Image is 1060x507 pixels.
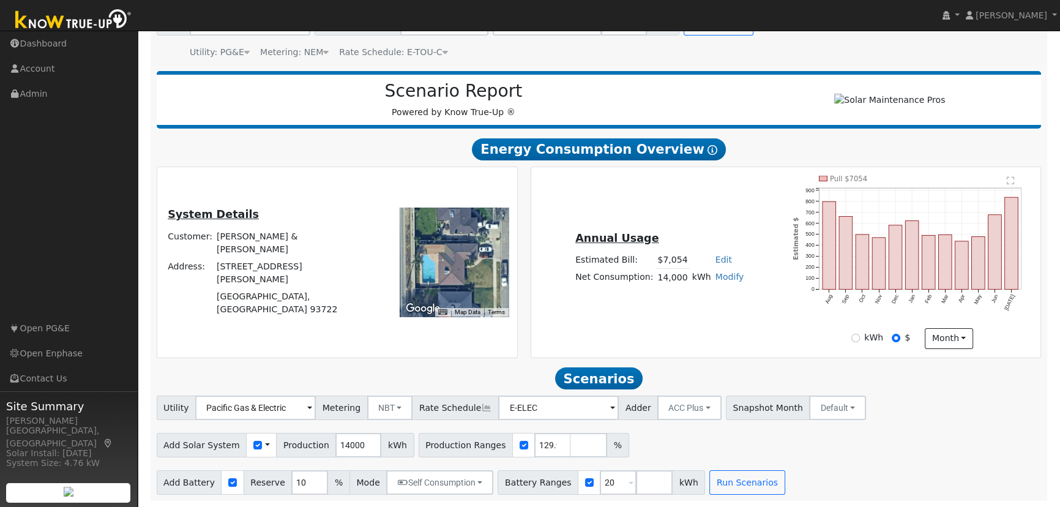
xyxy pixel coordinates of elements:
[805,231,815,238] text: 500
[707,145,717,155] i: Show Help
[805,275,815,281] text: 100
[805,198,815,205] text: 800
[215,228,360,258] td: [PERSON_NAME] & [PERSON_NAME]
[690,269,713,287] td: kWh
[990,293,999,304] text: Jun
[840,293,850,304] text: Sep
[6,424,131,450] div: [GEOGRAPHIC_DATA], [GEOGRAPHIC_DATA]
[9,7,138,34] img: Know True-Up
[872,238,886,290] rect: onclick=""
[823,201,836,289] rect: onclick=""
[988,215,1002,290] rect: onclick=""
[168,208,259,220] u: System Details
[64,487,73,497] img: retrieve
[498,470,578,495] span: Battery Ranges
[618,396,658,420] span: Adder
[1003,293,1016,311] text: [DATE]
[412,396,499,420] span: Rate Schedule
[924,293,933,304] text: Feb
[215,258,360,288] td: [STREET_ADDRESS][PERSON_NAME]
[190,46,250,59] div: Utility: PG&E
[276,433,336,457] span: Production
[315,396,368,420] span: Metering
[260,46,329,59] div: Metering: NEM
[864,331,883,344] label: kWh
[6,415,131,427] div: [PERSON_NAME]
[403,301,443,317] a: Open this area in Google Maps (opens a new window)
[438,308,447,317] button: Keyboard shortcuts
[657,396,722,420] button: ACC Plus
[573,269,655,287] td: Net Consumption:
[824,293,834,304] text: Aug
[873,293,883,305] text: Nov
[922,236,935,290] rect: onclick=""
[812,286,815,292] text: 0
[715,255,732,265] a: Edit
[157,470,222,495] span: Add Battery
[905,331,910,344] label: $
[805,265,815,271] text: 200
[419,433,513,457] span: Production Ranges
[575,232,659,244] u: Annual Usage
[973,293,983,306] text: May
[327,470,349,495] span: %
[195,396,316,420] input: Select a Utility
[892,334,900,342] input: $
[1005,197,1018,289] rect: onclick=""
[890,293,900,305] text: Dec
[976,10,1047,20] span: [PERSON_NAME]
[957,293,966,304] text: Apr
[166,258,215,288] td: Address:
[851,334,860,342] input: kWh
[940,293,949,304] text: Mar
[163,81,745,119] div: Powered by Know True-Up ®
[472,138,725,160] span: Energy Consumption Overview
[938,235,952,289] rect: onclick=""
[488,309,505,315] a: Terms (opens in new tab)
[655,251,690,269] td: $7,054
[386,470,493,495] button: Self Consumption
[655,269,690,287] td: 14,000
[726,396,810,420] span: Snapshot Month
[805,242,815,249] text: 400
[1007,176,1015,185] text: 
[830,175,867,183] text: Pull $7054
[455,308,480,317] button: Map Data
[809,396,866,420] button: Default
[834,94,945,107] img: Solar Maintenance Pros
[349,470,387,495] span: Mode
[555,367,643,389] span: Scenarios
[103,438,114,448] a: Map
[857,293,867,304] text: Oct
[907,293,916,304] text: Jan
[805,187,815,193] text: 900
[6,447,131,460] div: Solar Install: [DATE]
[791,217,799,260] text: Estimated $
[972,237,985,290] rect: onclick=""
[715,272,744,282] a: Modify
[889,225,902,290] rect: onclick=""
[805,254,815,260] text: 300
[169,81,738,102] h2: Scenario Report
[573,251,655,269] td: Estimated Bill:
[805,209,815,216] text: 700
[498,396,619,420] input: Select a Rate Schedule
[157,433,247,457] span: Add Solar System
[839,217,853,290] rect: onclick=""
[856,235,869,290] rect: onclick=""
[215,288,360,318] td: [GEOGRAPHIC_DATA], [GEOGRAPHIC_DATA] 93722
[367,396,413,420] button: NBT
[6,398,131,415] span: Site Summary
[607,433,629,457] span: %
[709,470,785,495] button: Run Scenarios
[6,457,131,470] div: System Size: 4.76 kW
[381,433,414,457] span: kWh
[403,301,443,317] img: Google
[166,228,215,258] td: Customer:
[925,328,973,349] button: month
[805,220,815,227] text: 600
[244,470,293,495] span: Reserve
[672,470,705,495] span: kWh
[157,396,196,420] span: Utility
[905,221,919,290] rect: onclick=""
